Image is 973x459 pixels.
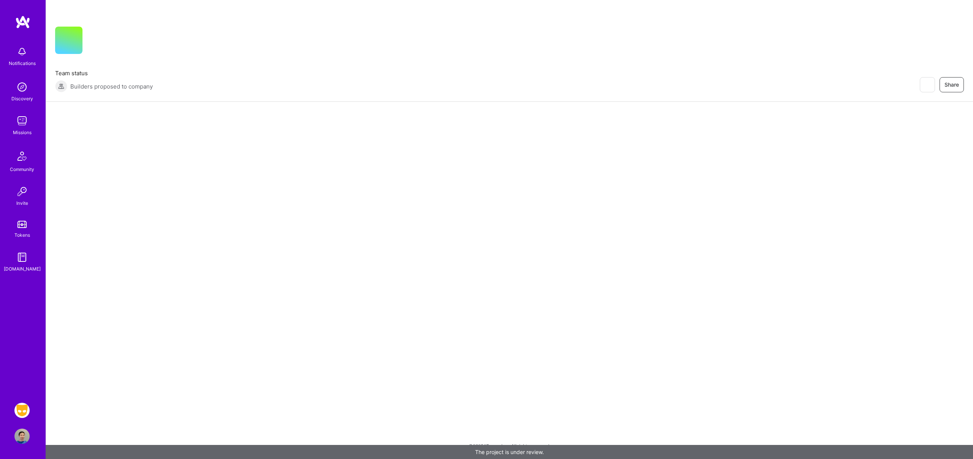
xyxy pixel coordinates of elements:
[14,250,30,265] img: guide book
[13,429,32,444] a: User Avatar
[14,113,30,128] img: teamwork
[70,82,153,90] span: Builders proposed to company
[14,429,30,444] img: User Avatar
[14,184,30,199] img: Invite
[10,165,34,173] div: Community
[17,221,27,228] img: tokens
[924,82,930,88] i: icon EyeClosed
[4,265,41,273] div: [DOMAIN_NAME]
[14,231,30,239] div: Tokens
[940,77,964,92] button: Share
[14,403,30,418] img: Grindr: Mobile + BE + Cloud
[92,39,98,45] i: icon CompanyGray
[16,199,28,207] div: Invite
[55,80,67,92] img: Builders proposed to company
[13,147,31,165] img: Community
[9,59,36,67] div: Notifications
[14,44,30,59] img: bell
[13,403,32,418] a: Grindr: Mobile + BE + Cloud
[13,128,32,136] div: Missions
[55,69,153,77] span: Team status
[14,79,30,95] img: discovery
[944,81,959,89] span: Share
[46,445,973,459] div: The project is under review.
[15,15,30,29] img: logo
[11,95,33,103] div: Discovery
